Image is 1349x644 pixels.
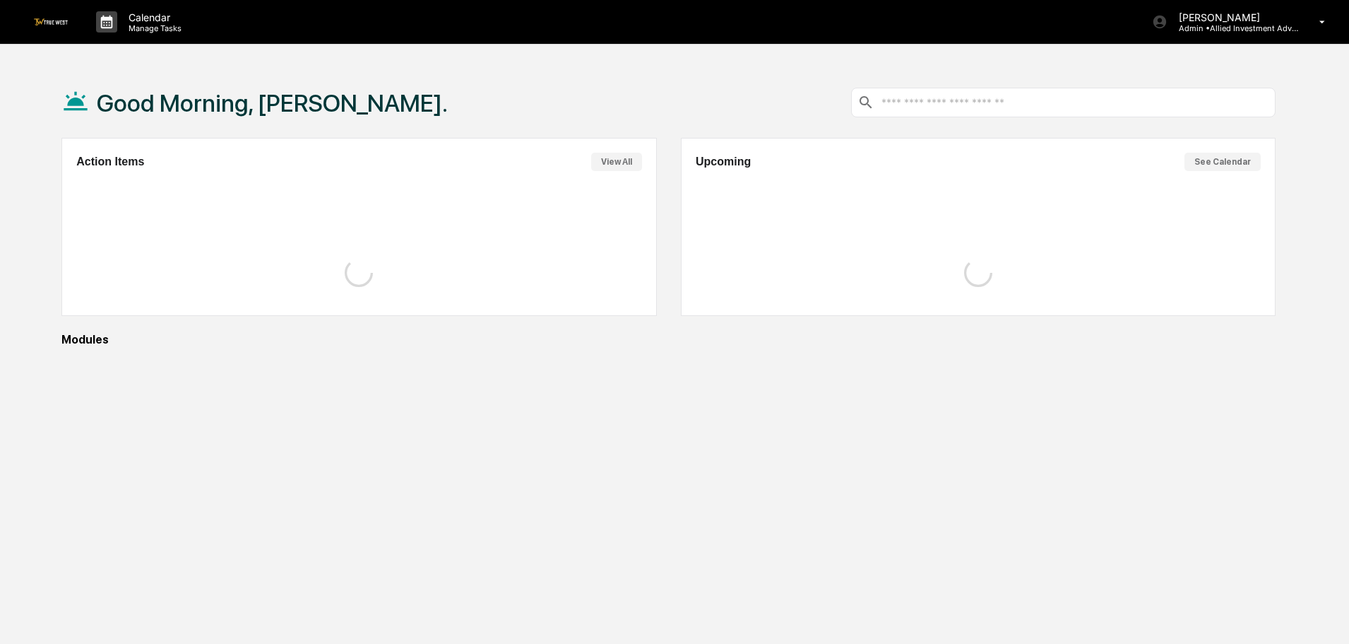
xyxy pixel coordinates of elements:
h2: Upcoming [696,156,751,168]
button: View All [591,153,642,171]
button: See Calendar [1184,153,1261,171]
p: [PERSON_NAME] [1167,11,1299,23]
h1: Good Morning, [PERSON_NAME]. [97,89,448,117]
p: Calendar [117,11,189,23]
h2: Action Items [76,156,144,168]
p: Manage Tasks [117,23,189,33]
p: Admin • Allied Investment Advisors [1167,23,1299,33]
div: Modules [61,333,1276,346]
img: logo [34,18,68,25]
